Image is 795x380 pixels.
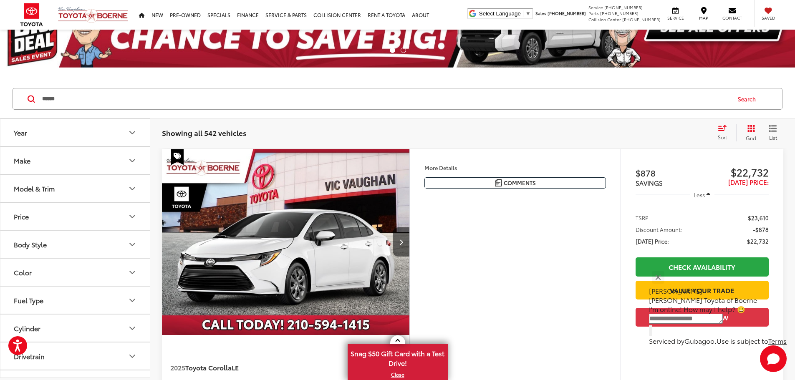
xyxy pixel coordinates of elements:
button: Body StyleBody Style [0,231,151,258]
button: YearYear [0,119,151,146]
span: Collision Center [588,16,621,23]
div: 2025 Toyota Corolla LE 0 [162,149,410,335]
button: Less [690,187,715,202]
span: Saved [759,15,777,21]
span: Special [171,149,184,165]
div: Fuel Type [127,295,137,305]
div: Year [127,128,137,138]
div: Model & Trim [127,184,137,194]
button: Search [730,88,768,109]
button: Next image [393,227,409,257]
span: [PHONE_NUMBER] [600,10,639,16]
h4: More Details [424,165,606,171]
a: Value Your Trade [636,281,769,299]
div: Color [127,267,137,277]
div: Year [14,128,27,136]
a: Select Language​ [479,10,531,17]
span: [PHONE_NUMBER] [604,4,643,10]
div: Fuel Type [14,296,43,304]
span: -$878 [753,225,769,234]
button: Get Price Now [636,308,769,327]
span: ▼ [525,10,531,17]
span: Less [694,191,705,199]
span: Sales [535,10,546,16]
span: 2025 [170,362,185,372]
button: Grid View [736,124,762,141]
span: [PHONE_NUMBER] [548,10,586,16]
span: $878 [636,166,702,179]
div: Make [127,156,137,166]
a: Check Availability [636,257,769,276]
span: Snag $50 Gift Card with a Test Drive! [348,345,447,370]
span: LE [232,362,239,372]
span: Select Language [479,10,521,17]
span: TSRP: [636,214,650,222]
span: SAVINGS [636,178,663,187]
div: Price [14,212,29,220]
div: Price [127,211,137,221]
span: [DATE] Price: [728,177,769,186]
div: Make [14,156,30,164]
a: 2025Toyota CorollaLE [170,363,372,372]
span: Showing all 542 vehicles [162,128,246,138]
div: Drivetrain [14,352,45,360]
img: Vic Vaughan Toyota of Boerne [58,6,129,23]
button: DrivetrainDrivetrain [0,342,151,370]
div: Drivetrain [127,351,137,361]
div: Body Style [127,239,137,249]
button: ColorColor [0,259,151,286]
span: Toyota Corolla [185,362,232,372]
button: List View [762,124,783,141]
span: $22,732 [747,237,769,245]
span: Service [588,4,603,10]
span: Parts [588,10,599,16]
span: ​ [523,10,523,17]
a: 2025 Toyota Corolla LE2025 Toyota Corolla LE2025 Toyota Corolla LE2025 Toyota Corolla LE [162,149,410,335]
span: Map [694,15,713,21]
button: Model & TrimModel & Trim [0,175,151,202]
span: Sort [718,133,727,141]
div: Cylinder [127,323,137,333]
span: [PHONE_NUMBER] [622,16,661,23]
span: Discount Amount: [636,225,682,234]
img: Comments [495,179,502,186]
span: Comments [504,179,536,187]
div: Model & Trim [14,184,55,192]
button: Comments [424,177,606,189]
button: PricePrice [0,203,151,230]
svg: Start Chat [760,345,787,372]
button: MakeMake [0,147,151,174]
img: 2025 Toyota Corolla LE [162,149,410,335]
div: Cylinder [14,324,40,332]
span: Service [666,15,685,21]
span: Contact [722,15,742,21]
button: Fuel TypeFuel Type [0,287,151,314]
button: CylinderCylinder [0,315,151,342]
div: Color [14,268,32,276]
button: Toggle Chat Window [760,345,787,372]
span: $22,732 [702,166,769,178]
div: Body Style [14,240,47,248]
span: $23,610 [748,214,769,222]
input: Search by Make, Model, or Keyword [41,89,730,109]
span: Grid [746,134,756,141]
span: [DATE] Price: [636,237,669,245]
span: List [769,134,777,141]
button: Select sort value [714,124,736,141]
